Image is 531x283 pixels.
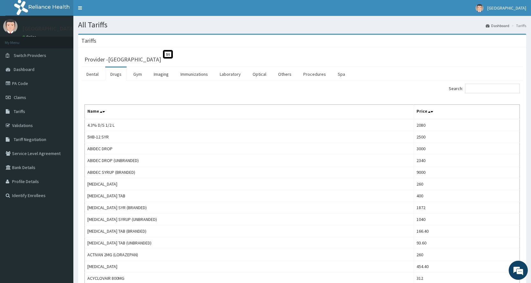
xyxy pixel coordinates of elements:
th: Price [414,105,520,119]
a: Immunizations [175,67,213,81]
a: Gym [128,67,147,81]
td: 3000 [414,143,520,155]
input: Search: [465,84,520,93]
td: 2080 [414,119,520,131]
li: Tariffs [510,23,526,28]
a: Laboratory [215,67,246,81]
span: Tariff Negotiation [14,137,46,142]
label: Search: [449,84,520,93]
div: Chat with us now [33,36,107,44]
span: Tariffs [14,109,25,114]
td: 1872 [414,202,520,214]
td: 166.40 [414,225,520,237]
a: Dental [81,67,104,81]
td: 400 [414,190,520,202]
a: Dashboard [486,23,509,28]
img: User Image [476,4,483,12]
h1: All Tariffs [78,21,526,29]
th: Name [85,105,414,119]
img: User Image [3,19,18,33]
td: [MEDICAL_DATA] TAB (BRANDED) [85,225,414,237]
td: ABIDEC SYRUP (BRANDED) [85,166,414,178]
span: We're online! [37,80,88,145]
td: 2340 [414,155,520,166]
span: Dashboard [14,67,34,72]
span: Claims [14,95,26,100]
td: ABIDEC DROP [85,143,414,155]
td: [MEDICAL_DATA] TAB [85,190,414,202]
td: 5HB-12 SYR [85,131,414,143]
td: 9000 [414,166,520,178]
p: [GEOGRAPHIC_DATA] [22,26,75,32]
td: [MEDICAL_DATA] SYR (BRANDED) [85,202,414,214]
td: 1040 [414,214,520,225]
a: Online [22,35,38,39]
a: Procedures [298,67,331,81]
div: Minimize live chat window [105,3,120,18]
img: d_794563401_company_1708531726252_794563401 [12,32,26,48]
td: 4.3% D/S 1/2 L [85,119,414,131]
td: [MEDICAL_DATA] TAB (UNBRANDED) [85,237,414,249]
td: [MEDICAL_DATA] [85,261,414,272]
td: ABIDEC DROP (UNBRANDED) [85,155,414,166]
td: ACTIVAN 2MG (LORAZEPAN) [85,249,414,261]
a: Others [273,67,297,81]
td: 454.40 [414,261,520,272]
h3: Tariffs [81,38,96,44]
td: 260 [414,249,520,261]
td: [MEDICAL_DATA] SYRUP (UNBRANDED) [85,214,414,225]
span: Switch Providers [14,53,46,58]
td: 93.60 [414,237,520,249]
a: Spa [333,67,350,81]
a: Imaging [149,67,174,81]
h3: Provider - [GEOGRAPHIC_DATA] [85,57,161,62]
td: 260 [414,178,520,190]
td: 2500 [414,131,520,143]
td: [MEDICAL_DATA] [85,178,414,190]
span: St [163,50,173,59]
textarea: Type your message and hit 'Enter' [3,174,122,196]
span: [GEOGRAPHIC_DATA] [487,5,526,11]
a: Optical [247,67,271,81]
a: Drugs [105,67,127,81]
